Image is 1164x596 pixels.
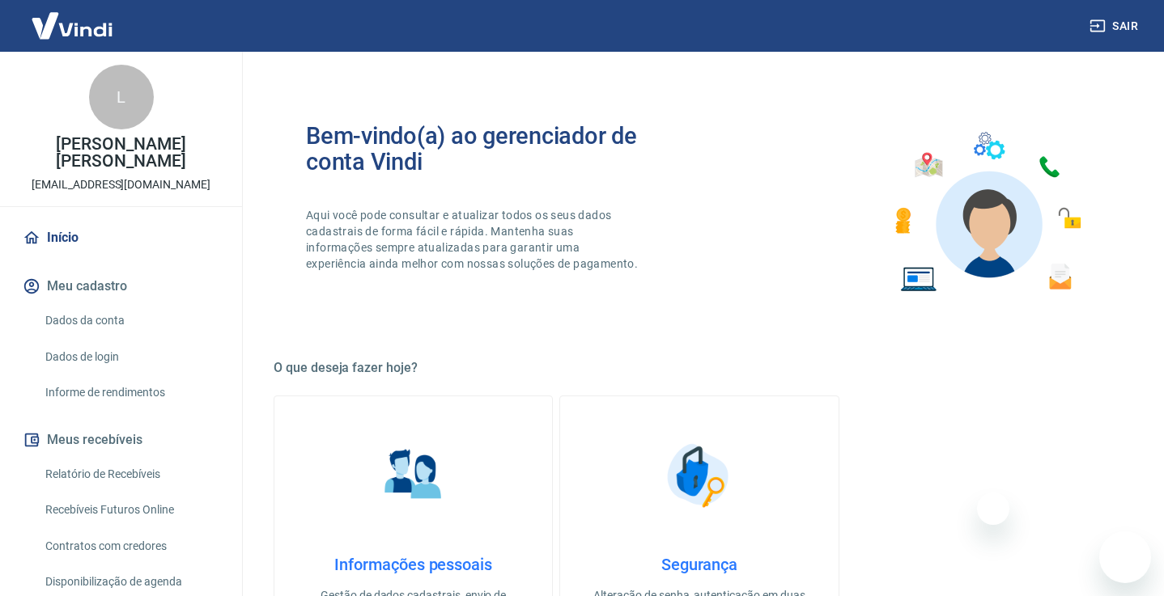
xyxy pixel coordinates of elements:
img: Informações pessoais [373,435,454,516]
img: Imagem de um avatar masculino com diversos icones exemplificando as funcionalidades do gerenciado... [881,123,1093,302]
button: Meus recebíveis [19,422,223,458]
a: Contratos com credores [39,530,223,563]
p: [EMAIL_ADDRESS][DOMAIN_NAME] [32,176,210,193]
div: L [89,65,154,129]
a: Dados da conta [39,304,223,337]
img: Vindi [19,1,125,50]
a: Início [19,220,223,256]
a: Recebíveis Futuros Online [39,493,223,526]
img: Segurança [659,435,740,516]
h4: Segurança [586,555,812,574]
p: Aqui você pode consultar e atualizar todos os seus dados cadastrais de forma fácil e rápida. Mant... [306,207,641,272]
p: [PERSON_NAME] [PERSON_NAME] [13,136,229,170]
iframe: Botão para abrir a janela de mensagens [1099,531,1151,583]
h5: O que deseja fazer hoje? [274,360,1125,376]
a: Relatório de Recebíveis [39,458,223,491]
h2: Bem-vindo(a) ao gerenciador de conta Vindi [306,123,699,175]
h4: Informações pessoais [300,555,526,574]
iframe: Fechar mensagem [977,492,1009,525]
button: Sair [1086,11,1145,41]
a: Informe de rendimentos [39,376,223,409]
a: Dados de login [39,340,223,374]
button: Meu cadastro [19,268,223,304]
